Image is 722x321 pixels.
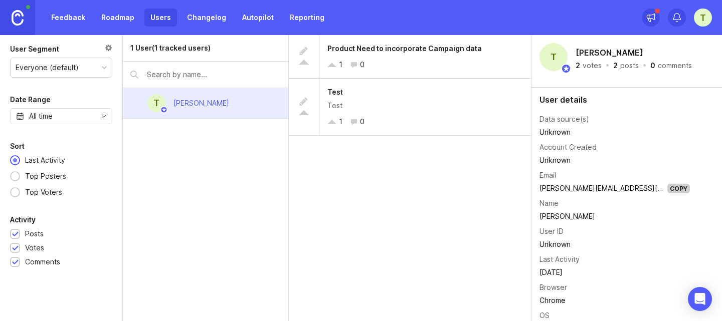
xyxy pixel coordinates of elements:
[667,184,690,193] div: Copy
[20,187,67,198] div: Top Voters
[160,106,167,114] img: member badge
[605,62,610,69] div: ·
[20,155,70,166] div: Last Activity
[95,9,140,27] a: Roadmap
[25,228,44,239] div: Posts
[20,171,71,182] div: Top Posters
[539,226,564,237] div: User ID
[29,111,53,122] div: All time
[360,116,365,127] div: 0
[10,94,51,106] div: Date Range
[339,116,342,127] div: 1
[642,62,647,69] div: ·
[147,69,281,80] input: Search by name...
[339,59,342,70] div: 1
[574,45,645,60] h2: [PERSON_NAME]
[539,268,563,276] time: [DATE]
[45,9,91,27] a: Feedback
[694,9,712,27] button: T
[576,62,580,69] div: 2
[10,43,59,55] div: User Segment
[539,254,580,265] div: Last Activity
[25,242,44,253] div: Votes
[539,142,597,153] div: Account Created
[12,10,24,26] img: Canny Home
[583,62,602,69] div: votes
[327,44,482,53] span: Product Need to incorporate Campaign data
[130,43,211,54] div: 1 User (1 tracked users)
[289,35,531,79] a: Product Need to incorporate Campaign data10
[539,126,690,139] td: Unknown
[25,256,60,267] div: Comments
[658,62,692,69] div: comments
[561,64,571,74] img: member badge
[688,287,712,311] div: Open Intercom Messenger
[10,140,25,152] div: Sort
[289,79,531,136] a: TestTest10
[181,9,232,27] a: Changelog
[650,62,655,69] div: 0
[539,310,550,321] div: OS
[539,43,568,71] div: T
[16,62,79,73] div: Everyone (default)
[10,214,36,226] div: Activity
[327,88,343,96] span: Test
[96,112,112,120] svg: toggle icon
[613,62,618,69] div: 2
[539,114,589,125] div: Data source(s)
[539,96,714,104] div: User details
[539,239,690,250] div: Unknown
[327,100,523,111] div: Test
[539,282,567,293] div: Browser
[539,210,690,223] td: [PERSON_NAME]
[144,9,177,27] a: Users
[360,59,365,70] div: 0
[620,62,639,69] div: posts
[539,294,690,307] td: Chrome
[539,155,690,166] div: Unknown
[236,9,280,27] a: Autopilot
[147,94,165,112] div: T
[539,198,559,209] div: Name
[173,98,229,109] div: [PERSON_NAME]
[539,170,556,181] div: Email
[284,9,330,27] a: Reporting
